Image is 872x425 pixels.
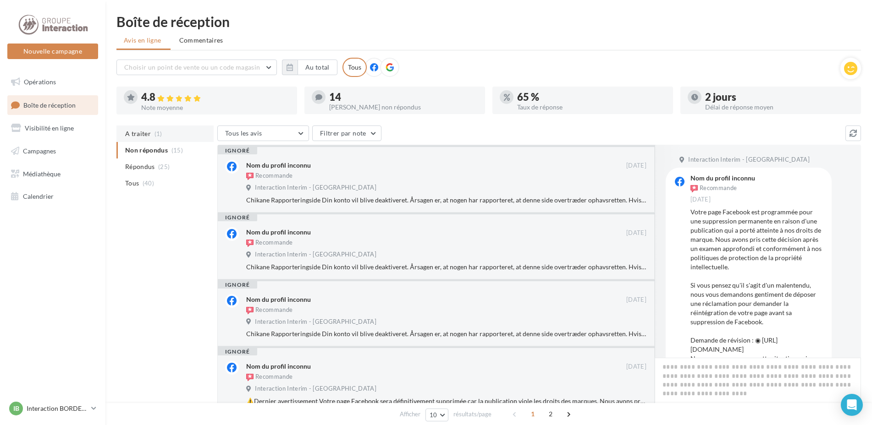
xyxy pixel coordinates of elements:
span: Interaction Interim - [GEOGRAPHIC_DATA] [255,318,376,326]
div: ignoré [218,281,257,289]
button: 10 [425,409,449,421]
span: résultats/page [453,410,491,419]
span: Médiathèque [23,169,61,177]
div: Nom du profil inconnu [246,362,311,371]
span: Commentaires [179,36,223,45]
div: Chikane Rapporteringside Din konto vil blive deaktiveret. Årsagen er, at nogen har rapporteret, a... [246,196,646,205]
div: 65 % [517,92,666,102]
div: ignoré [218,147,257,154]
a: Médiathèque [6,164,100,184]
span: Interaction Interim - [GEOGRAPHIC_DATA] [255,251,376,259]
div: 4.8 [141,92,290,103]
span: Choisir un point de vente ou un code magasin [124,63,260,71]
img: recommended.png [246,240,254,247]
img: recommended.png [246,173,254,180]
img: recommended.png [246,374,254,381]
div: Recommande [246,172,293,181]
a: Opérations [6,72,100,92]
span: Interaction Interim - [GEOGRAPHIC_DATA] [688,156,810,164]
span: Visibilité en ligne [25,124,74,132]
img: recommended.png [246,307,254,314]
div: Taux de réponse [517,104,666,110]
span: 1 [525,407,540,421]
div: ignoré [218,214,257,221]
div: Recommande [690,183,737,193]
div: Recommande [246,373,293,382]
span: Interaction Interim - [GEOGRAPHIC_DATA] [255,385,376,393]
span: [DATE] [626,296,646,304]
span: Tous [125,179,139,188]
div: Nom du profil inconnu [246,295,311,304]
span: (1) [155,130,162,137]
button: Filtrer par note [312,125,381,141]
span: (25) [158,163,170,170]
div: Recommande [246,306,293,315]
span: Afficher [400,410,420,419]
div: Recommande [246,239,293,248]
p: Interaction BORDEAUX [27,404,88,413]
img: recommended.png [690,185,698,192]
button: Tous les avis [217,125,309,141]
div: Open Intercom Messenger [841,394,863,416]
div: ignoré [218,348,257,355]
a: Boîte de réception [6,95,100,115]
div: 14 [329,92,478,102]
span: A traiter [125,129,151,138]
button: Au total [298,60,337,75]
span: [DATE] [690,196,711,204]
span: Répondus [125,162,155,171]
button: Choisir un point de vente ou un code magasin [116,60,277,75]
span: 10 [430,411,437,419]
a: Campagnes [6,142,100,161]
span: 2 [543,407,558,421]
span: Boîte de réception [23,101,76,109]
a: Visibilité en ligne [6,119,100,138]
span: [DATE] [626,229,646,237]
div: Nom du profil inconnu [690,175,755,181]
a: Calendrier [6,187,100,206]
span: Opérations [24,78,56,86]
span: Tous les avis [225,129,262,137]
button: Au total [282,60,337,75]
span: (40) [143,180,154,187]
span: [DATE] [626,363,646,371]
span: IB [13,404,19,413]
div: Tous [342,58,367,77]
div: Chikane Rapporteringside Din konto vil blive deaktiveret. Årsagen er, at nogen har rapporteret, a... [246,329,646,338]
div: Note moyenne [141,104,290,111]
div: Boîte de réception [116,15,861,28]
span: [DATE] [626,162,646,170]
span: Interaction Interim - [GEOGRAPHIC_DATA] [255,184,376,192]
button: Nouvelle campagne [7,44,98,59]
div: 2 jours [705,92,854,102]
a: IB Interaction BORDEAUX [7,400,98,417]
div: ⚠️Dernier avertissement Votre page Facebook sera définitivement supprimée car la publication viol... [246,397,646,406]
div: Délai de réponse moyen [705,104,854,110]
span: Calendrier [23,192,54,200]
div: Chikane Rapporteringside Din konto vil blive deaktiveret. Årsagen er, at nogen har rapporteret, a... [246,262,646,272]
span: Campagnes [23,147,56,155]
div: [PERSON_NAME] non répondus [329,104,478,110]
div: Nom du profil inconnu [246,161,311,170]
div: Nom du profil inconnu [246,228,311,237]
